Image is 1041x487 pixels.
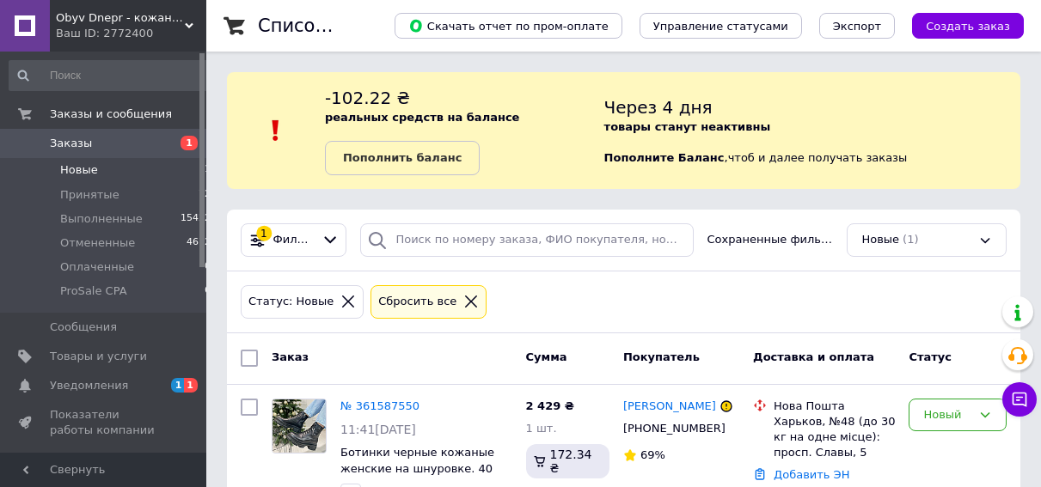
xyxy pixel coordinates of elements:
a: Пополнить баланс [325,141,480,175]
button: Управление статусами [640,13,802,39]
span: -102.22 ₴ [325,88,410,108]
span: Сохраненные фильтры: [707,232,834,248]
span: 1 [184,378,198,393]
button: Экспорт [819,13,895,39]
span: Новые [60,162,98,178]
div: , чтоб и далее получать заказы [604,86,1020,175]
span: Создать заказ [926,20,1010,33]
span: Товары и услуги [50,349,147,364]
span: Принятые [60,187,119,203]
span: 69% [640,448,665,461]
div: 1 [256,226,272,241]
span: Фильтры [273,232,315,248]
span: Уведомления [50,378,128,393]
span: 2 429 ₴ [526,399,574,412]
span: 1 [205,162,211,178]
input: Поиск [9,60,212,91]
span: Через 4 дня [604,97,713,118]
a: Создать заказ [895,19,1024,32]
input: Поиск по номеру заказа, ФИО покупателя, номеру телефона, Email, номеру накладной [360,223,693,257]
span: ProSale CPA [60,283,127,299]
div: Новый [923,406,971,424]
span: Obyv Dnepr - кожаная обувь г. Днепр [56,10,185,26]
b: реальных средств на балансе [325,111,520,124]
h1: Список заказов [258,15,406,36]
span: Показатели работы компании [50,407,159,438]
img: :exclamation: [263,118,289,143]
button: Создать заказ [912,13,1024,39]
span: Новые [861,232,899,248]
span: Покупатель [623,350,700,363]
span: 15422 [181,211,211,227]
div: [PHONE_NUMBER] [620,417,726,440]
span: 72 [199,187,211,203]
b: товары станут неактивны [604,120,771,133]
div: 172.34 ₴ [526,444,609,478]
a: [PERSON_NAME] [623,399,716,415]
span: 1 [171,378,185,393]
span: Выполненные [60,211,143,227]
a: Фото товару [272,399,327,454]
a: № 361587550 [340,399,419,412]
span: Сумма [526,350,567,363]
span: 1 шт. [526,422,557,435]
div: Ваш ID: 2772400 [56,26,206,41]
span: Заказы [50,136,92,151]
button: Чат с покупателем [1002,382,1037,417]
span: Оплаченные [60,259,134,275]
a: Добавить ЭН [774,468,849,481]
span: 4672 [187,235,211,251]
div: Нова Пошта [774,399,895,414]
div: Сбросить все [375,293,460,311]
div: Харьков, №48 (до 30 кг на одне місце): просп. Славы, 5 [774,414,895,461]
span: Управление статусами [653,20,788,33]
span: 11:41[DATE] [340,423,416,436]
span: Статус [909,350,952,363]
span: Сообщения [50,320,117,335]
span: 6 [205,283,211,299]
button: Скачать отчет по пром-оплате [395,13,622,39]
span: Отмененные [60,235,135,251]
span: Доставка и оплата [753,350,874,363]
span: (1) [903,233,918,246]
span: Экспорт [833,20,881,33]
span: 1 [181,136,198,150]
div: Статус: Новые [245,293,337,311]
span: Заказ [272,350,309,363]
b: Пополнить баланс [343,151,462,164]
span: Скачать отчет по пром-оплате [408,18,609,33]
b: Пополните Баланс [604,151,725,164]
img: Фото товару [272,399,326,453]
span: Заказы и сообщения [50,107,172,122]
span: 0 [205,259,211,275]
